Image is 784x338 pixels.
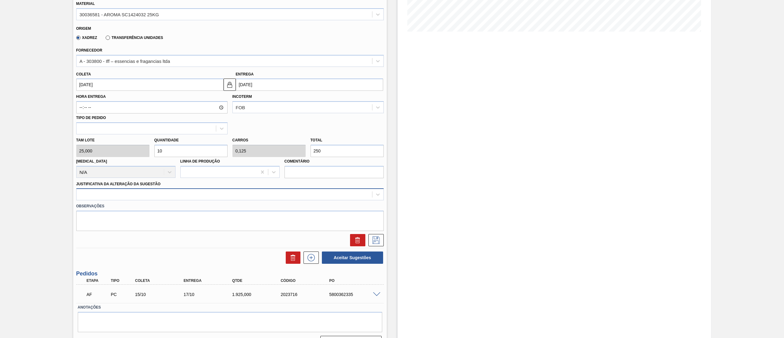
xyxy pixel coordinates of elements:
label: Fornecedor [76,48,102,52]
label: [MEDICAL_DATA] [76,159,107,163]
div: Excluir Sugestão [347,234,365,246]
div: FOB [236,105,245,110]
label: Entrega [236,72,254,76]
div: Excluir Sugestões [283,252,300,264]
div: 30036581 - AROMA SC1424032 25KG [80,12,159,17]
div: 17/10/2025 [182,292,237,297]
div: Pedido de Compra [109,292,136,297]
h3: Pedidos [76,271,384,277]
div: Aceitar Sugestões [319,251,384,264]
div: Etapa [85,278,111,283]
label: Coleta [76,72,91,76]
label: Comentário [285,157,384,166]
label: Tipo de pedido [76,116,106,120]
div: PO [328,278,383,283]
label: Xadrez [76,36,97,40]
label: Linha de Produção [180,159,220,163]
label: Total [311,138,322,142]
label: Observações [76,202,384,211]
label: Hora Entrega [76,92,228,101]
label: Incoterm [232,94,252,99]
div: Entrega [182,278,237,283]
button: locked [224,79,236,91]
label: Quantidade [154,138,179,142]
div: 15/10/2025 [134,292,189,297]
label: Justificativa da Alteração da Sugestão [76,182,161,186]
div: Salvar Sugestão [365,234,384,246]
input: dd/mm/yyyy [76,79,224,91]
div: Código [279,278,334,283]
div: 1.925,000 [231,292,286,297]
label: Transferência Unidades [106,36,163,40]
input: dd/mm/yyyy [236,79,383,91]
img: locked [226,81,233,88]
p: AF [87,292,110,297]
div: Coleta [134,278,189,283]
div: Aguardando Faturamento [85,288,111,301]
label: Material [76,2,95,6]
label: Tam lote [76,136,149,145]
div: Tipo [109,278,136,283]
div: Nova sugestão [300,252,319,264]
div: 5800362335 [328,292,383,297]
label: Anotações [78,303,382,312]
div: A - 303800 - Iff – essencias e fragancias ltda [80,58,170,63]
div: 2023716 [279,292,334,297]
label: Carros [232,138,248,142]
label: Origem [76,26,91,31]
div: Qtde [231,278,286,283]
button: Aceitar Sugestões [322,252,383,264]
